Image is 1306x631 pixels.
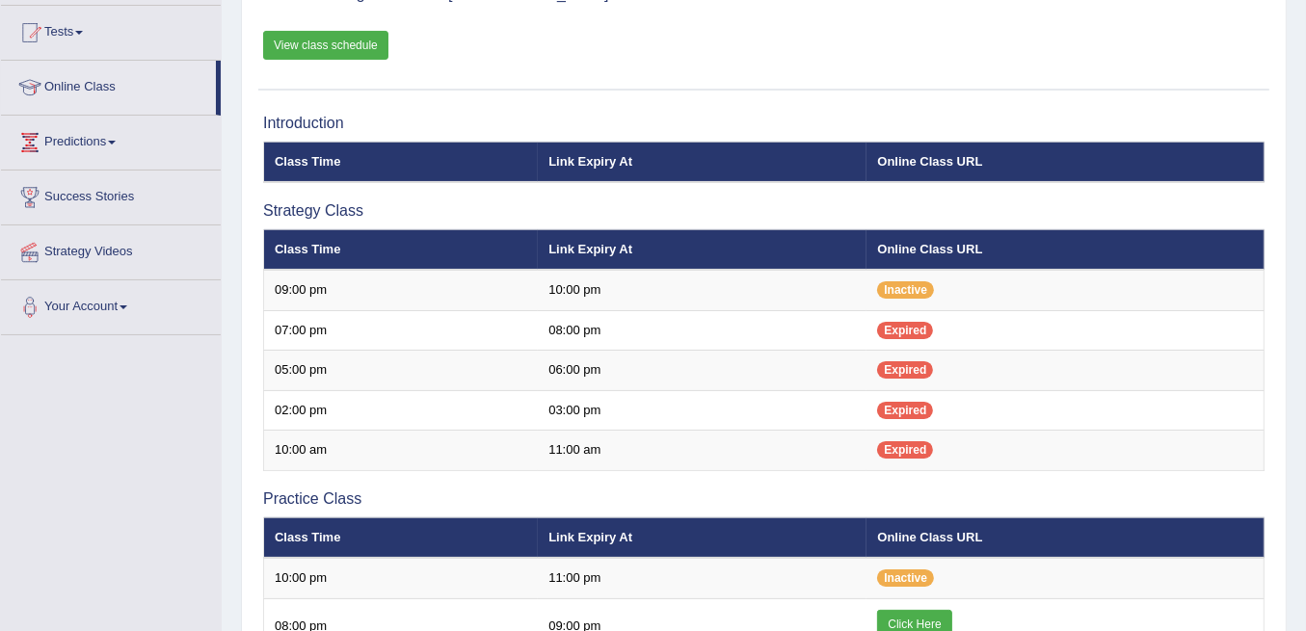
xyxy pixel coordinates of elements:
span: Expired [877,402,933,419]
td: 03:00 pm [538,390,866,431]
h3: Practice Class [263,490,1265,508]
span: Expired [877,441,933,459]
a: Online Class [1,61,216,109]
a: Strategy Videos [1,225,221,274]
th: Class Time [264,517,539,558]
a: Your Account [1,280,221,329]
a: Success Stories [1,171,221,219]
td: 02:00 pm [264,390,539,431]
a: View class schedule [263,31,388,60]
th: Link Expiry At [538,229,866,270]
span: Expired [877,322,933,339]
span: Inactive [877,281,934,299]
span: Inactive [877,569,934,587]
h3: Introduction [263,115,1265,132]
th: Online Class URL [866,229,1264,270]
span: Expired [877,361,933,379]
a: Predictions [1,116,221,164]
td: 07:00 pm [264,310,539,351]
th: Class Time [264,142,539,182]
td: 09:00 pm [264,270,539,310]
th: Online Class URL [866,142,1264,182]
td: 11:00 pm [538,558,866,598]
td: 10:00 pm [538,270,866,310]
td: 11:00 am [538,431,866,471]
a: Tests [1,6,221,54]
td: 06:00 pm [538,351,866,391]
th: Class Time [264,229,539,270]
td: 08:00 pm [538,310,866,351]
h3: Strategy Class [263,202,1265,220]
th: Link Expiry At [538,517,866,558]
td: 10:00 am [264,431,539,471]
td: 10:00 pm [264,558,539,598]
th: Online Class URL [866,517,1264,558]
td: 05:00 pm [264,351,539,391]
th: Link Expiry At [538,142,866,182]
